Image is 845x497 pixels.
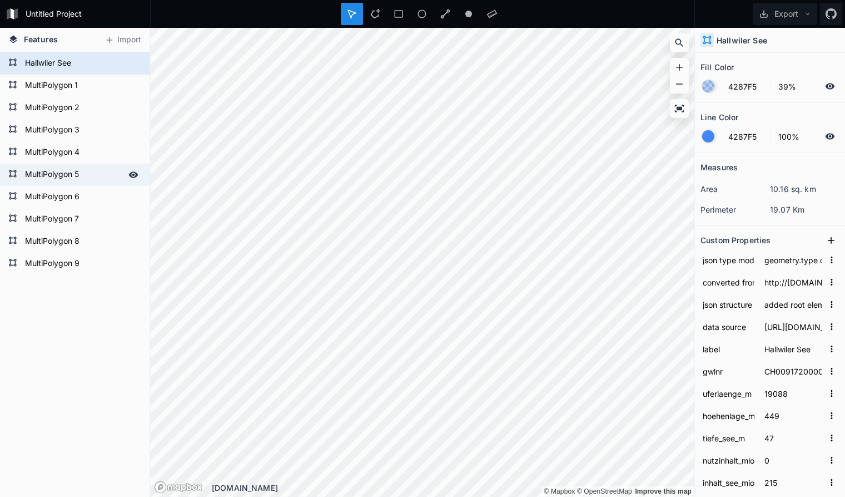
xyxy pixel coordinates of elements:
h2: Measures [700,159,738,176]
input: Empty [762,296,824,313]
button: Import [99,31,147,49]
input: Empty [762,363,824,380]
a: Map feedback [635,488,692,495]
dd: 19.07 Km [770,204,839,215]
dt: area [700,183,770,195]
input: Empty [762,385,824,402]
a: Mapbox [544,488,575,495]
input: Empty [762,407,824,424]
h2: Fill Color [700,58,734,76]
input: Name [700,474,757,491]
input: Name [700,252,757,268]
input: Name [700,274,757,291]
input: Name [700,341,757,357]
a: OpenStreetMap [577,488,632,495]
button: Export [753,3,817,25]
input: Name [700,430,757,446]
h4: Hallwiler See [717,35,767,46]
input: Empty [762,252,824,268]
input: Empty [762,430,824,446]
div: [DOMAIN_NAME] [212,482,694,494]
input: Empty [762,274,824,291]
dt: perimeter [700,204,770,215]
input: Name [700,407,757,424]
h2: Line Color [700,109,738,126]
input: Name [700,452,757,469]
input: Empty [762,318,824,335]
h2: Custom Properties [700,232,771,249]
span: Features [24,33,58,45]
input: Name [700,385,757,402]
dd: 10.16 sq. km [770,183,839,195]
a: Mapbox logo [154,481,203,494]
input: Empty [762,452,824,469]
input: Empty [762,474,824,491]
input: Name [700,363,757,380]
input: Name [700,296,757,313]
input: Name [700,318,757,335]
input: Empty [762,341,824,357]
